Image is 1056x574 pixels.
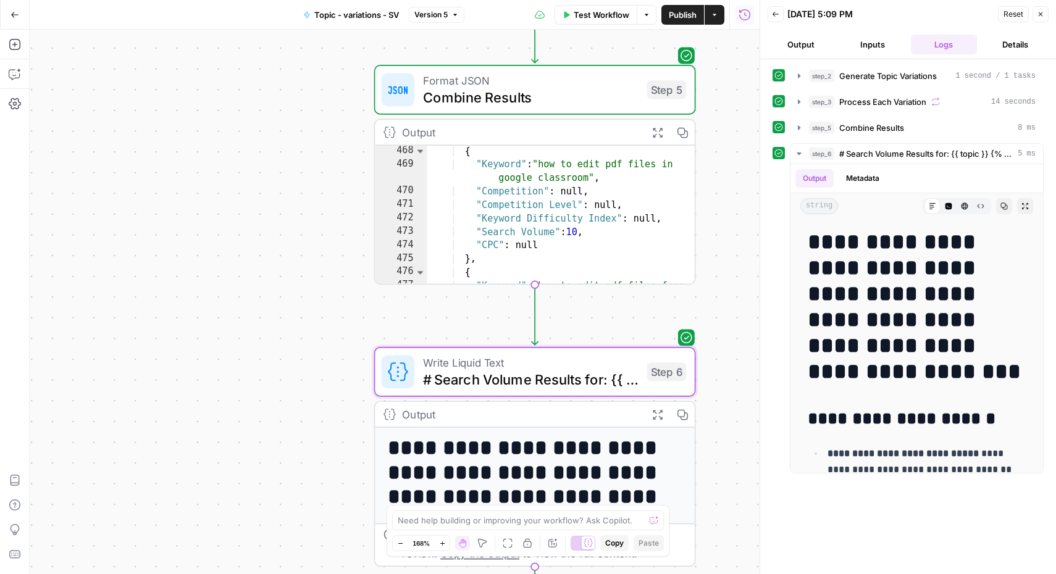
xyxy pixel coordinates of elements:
[375,185,427,199] div: 470
[402,406,639,423] div: Output
[375,280,427,307] div: 477
[790,92,1043,112] button: 14 seconds
[374,347,696,567] div: Write Liquid Text# Search Volume Results for: {{ topic }} {% for variation_results in step_3.outp...
[375,252,427,266] div: 475
[600,535,629,551] button: Copy
[423,354,639,371] span: Write Liquid Text
[375,144,427,158] div: 468
[634,535,664,551] button: Paste
[639,538,659,549] span: Paste
[809,70,834,82] span: step_2
[982,35,1049,54] button: Details
[375,239,427,252] div: 474
[790,164,1043,473] div: 5 ms
[423,72,639,89] span: Format JSON
[809,122,834,134] span: step_5
[809,148,834,160] span: step_6
[955,70,1036,81] span: 1 second / 1 tasks
[911,35,978,54] button: Logs
[375,225,427,239] div: 473
[402,124,639,141] div: Output
[790,66,1043,86] button: 1 second / 1 tasks
[314,9,399,21] span: Topic - variations - SV
[574,9,629,21] span: Test Workflow
[605,538,624,549] span: Copy
[423,86,639,107] span: Combine Results
[839,35,906,54] button: Inputs
[555,5,637,25] button: Test Workflow
[991,96,1036,107] span: 14 seconds
[839,70,937,82] span: Generate Topic Variations
[409,7,464,23] button: Version 5
[768,35,834,54] button: Output
[375,199,427,212] div: 471
[375,266,427,280] div: 476
[790,118,1043,138] button: 8 ms
[375,212,427,226] div: 472
[375,158,427,185] div: 469
[414,266,425,280] span: Toggle code folding, rows 476 through 483
[1004,9,1023,20] span: Reset
[374,65,696,285] div: Format JSONCombine ResultsStep 5Output
[413,538,430,548] span: 168%
[790,144,1043,164] button: 5 ms
[414,9,448,20] span: Version 5
[423,368,639,389] span: # Search Volume Results for: {{ topic }} {% for variation_results in step_3.output %} ## {{ step_...
[998,6,1029,22] button: Reset
[532,2,538,62] g: Edge from step_3-iteration-end to step_5
[414,144,425,158] span: Toggle code folding, rows 468 through 475
[402,528,686,562] div: This output is too large & has been abbreviated for review. to view the full content.
[839,96,926,108] span: Process Each Variation
[296,5,406,25] button: Topic - variations - SV
[809,96,834,108] span: step_3
[440,547,519,559] span: Copy the output
[532,285,538,344] g: Edge from step_5 to step_6
[800,198,838,214] span: string
[647,362,687,381] div: Step 6
[669,9,697,21] span: Publish
[839,122,904,134] span: Combine Results
[795,169,834,188] button: Output
[661,5,704,25] button: Publish
[839,148,1013,160] span: # Search Volume Results for: {{ topic }} {% for variation_results in step_3.output %} ## {{ step_...
[1018,148,1036,159] span: 5 ms
[647,80,687,99] div: Step 5
[1018,122,1036,133] span: 8 ms
[839,169,887,188] button: Metadata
